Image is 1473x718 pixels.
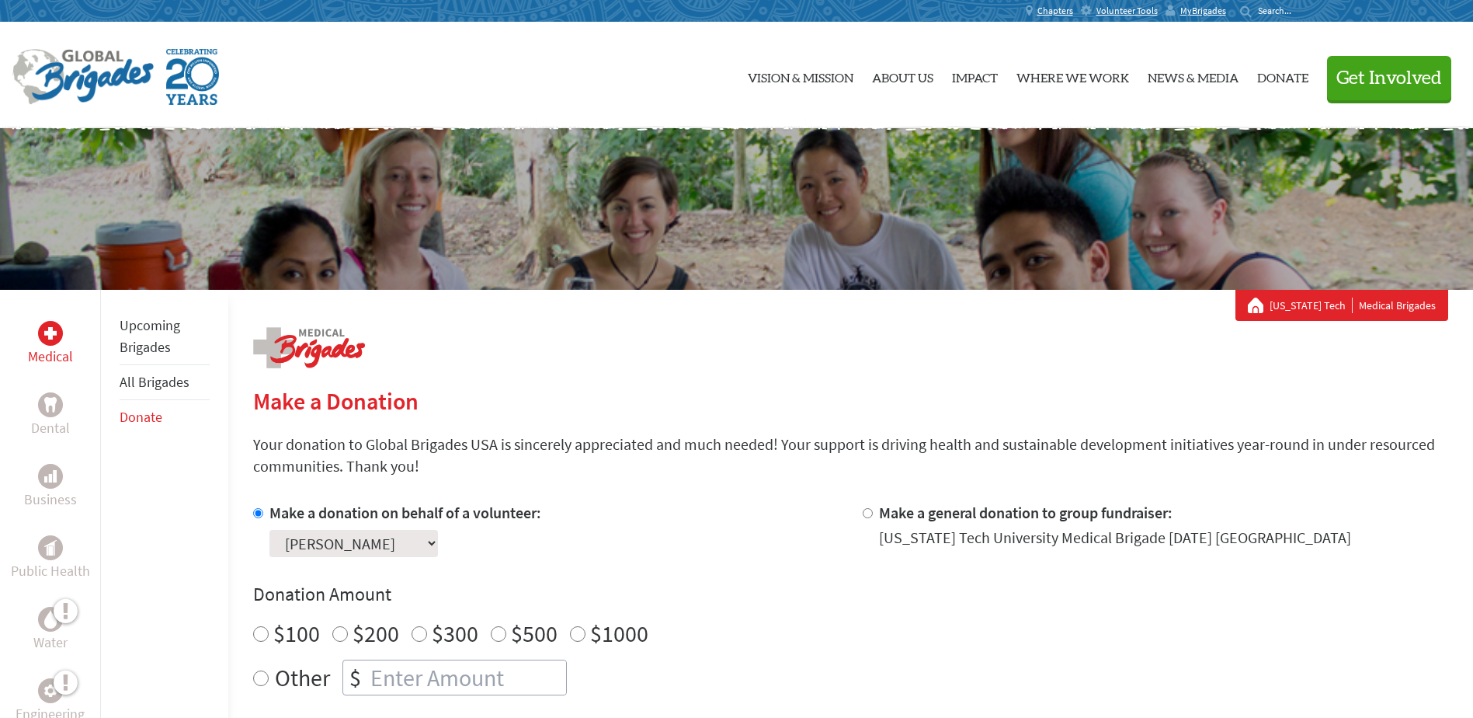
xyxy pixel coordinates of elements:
[511,619,558,648] label: $500
[1248,298,1436,313] div: Medical Brigades
[44,540,57,556] img: Public Health
[44,397,57,412] img: Dental
[120,316,180,356] a: Upcoming Brigades
[44,327,57,340] img: Medical
[24,464,77,511] a: BusinessBusiness
[120,373,189,391] a: All Brigades
[1180,5,1226,17] span: MyBrigades
[1336,69,1442,88] span: Get Involved
[590,619,648,648] label: $1000
[952,35,998,116] a: Impact
[1016,35,1129,116] a: Where We Work
[44,610,57,628] img: Water
[12,49,154,105] img: Global Brigades Logo
[166,49,219,105] img: Global Brigades Celebrating 20 Years
[343,660,367,695] div: $
[11,535,90,582] a: Public HealthPublic Health
[872,35,933,116] a: About Us
[28,321,73,368] a: MedicalMedical
[38,464,63,489] div: Business
[44,685,57,697] img: Engineering
[28,346,73,368] p: Medical
[1096,5,1158,17] span: Volunteer Tools
[31,392,70,439] a: DentalDental
[120,408,162,426] a: Donate
[33,632,68,654] p: Water
[38,392,63,417] div: Dental
[11,560,90,582] p: Public Health
[879,503,1172,522] label: Make a general donation to group fundraiser:
[269,503,541,522] label: Make a donation on behalf of a volunteer:
[31,417,70,439] p: Dental
[33,607,68,654] a: WaterWater
[24,489,77,511] p: Business
[275,660,330,695] label: Other
[273,619,320,648] label: $100
[432,619,478,648] label: $300
[1257,35,1308,116] a: Donate
[1258,5,1302,16] input: Search...
[748,35,853,116] a: Vision & Mission
[38,535,63,560] div: Public Health
[120,365,210,400] li: All Brigades
[353,619,399,648] label: $200
[1327,56,1451,100] button: Get Involved
[253,327,365,368] img: logo-medical.png
[253,582,1448,607] h4: Donation Amount
[44,470,57,483] img: Business
[253,434,1448,477] p: Your donation to Global Brigades USA is sincerely appreciated and much needed! Your support is dr...
[367,660,566,695] input: Enter Amount
[120,308,210,365] li: Upcoming Brigades
[1148,35,1239,116] a: News & Media
[1270,298,1353,313] a: [US_STATE] Tech
[120,400,210,434] li: Donate
[879,527,1351,549] div: [US_STATE] Tech University Medical Brigade [DATE] [GEOGRAPHIC_DATA]
[38,321,63,346] div: Medical
[38,678,63,703] div: Engineering
[1037,5,1073,17] span: Chapters
[253,387,1448,415] h2: Make a Donation
[38,607,63,632] div: Water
